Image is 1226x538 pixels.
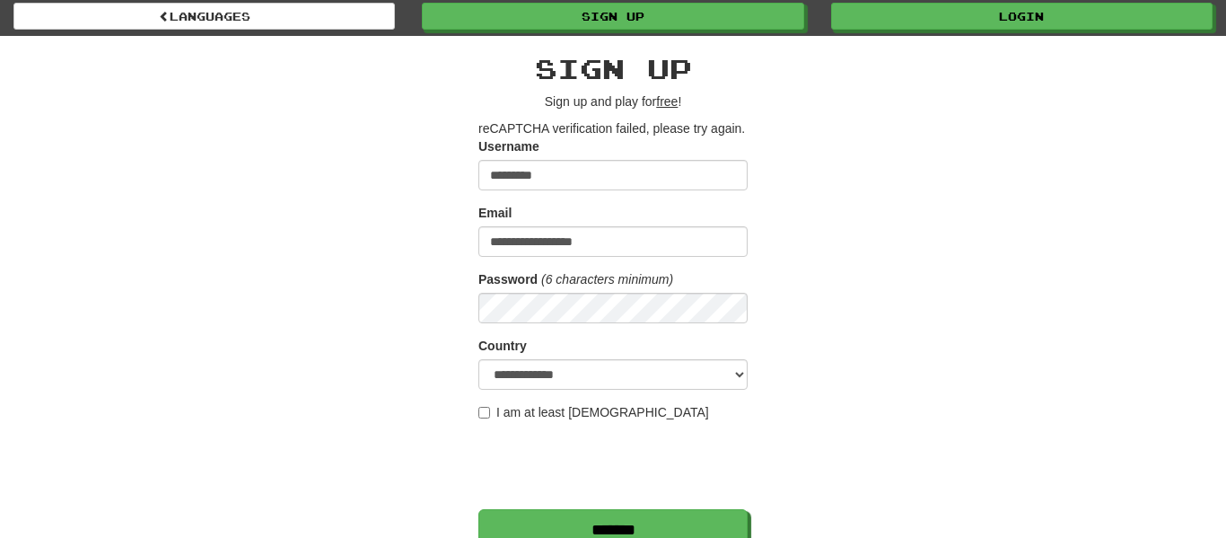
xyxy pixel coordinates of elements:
em: (6 characters minimum) [541,272,673,287]
a: Sign up [422,3,803,30]
label: Username [478,137,539,155]
input: I am at least [DEMOGRAPHIC_DATA] [478,407,490,419]
iframe: reCAPTCHA [478,430,751,500]
p: Sign up and play for ! [478,93,748,110]
u: free [656,94,678,109]
a: Languages [13,3,395,30]
label: I am at least [DEMOGRAPHIC_DATA] [478,403,709,421]
label: Password [478,270,538,288]
a: Login [831,3,1213,30]
label: Email [478,204,512,222]
h2: Sign up [478,54,748,84]
label: Country [478,337,527,355]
